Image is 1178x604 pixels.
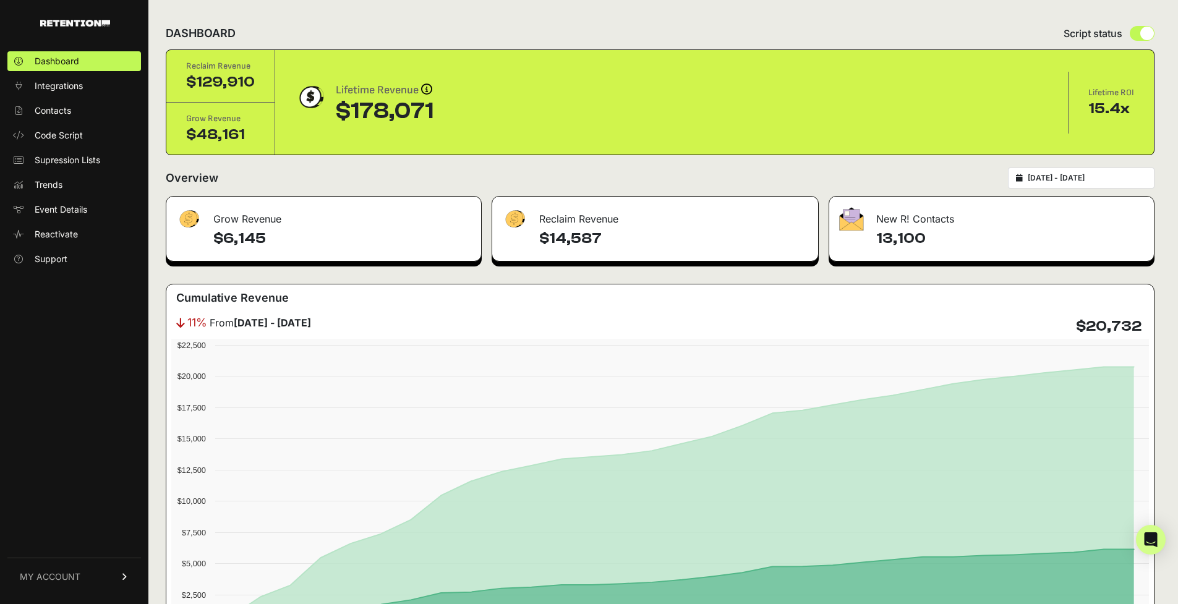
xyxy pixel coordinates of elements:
a: Event Details [7,200,141,219]
div: Lifetime ROI [1088,87,1134,99]
span: Reactivate [35,228,78,240]
img: dollar-coin-05c43ed7efb7bc0c12610022525b4bbbb207c7efeef5aecc26f025e68dcafac9.png [295,82,326,113]
text: $7,500 [182,528,206,537]
span: MY ACCOUNT [20,571,80,583]
span: Integrations [35,80,83,92]
a: Contacts [7,101,141,121]
a: Dashboard [7,51,141,71]
div: Reclaim Revenue [492,197,818,234]
span: Code Script [35,129,83,142]
text: $2,500 [182,590,206,600]
div: $48,161 [186,125,255,145]
text: $15,000 [177,434,206,443]
h4: 13,100 [876,229,1144,249]
a: MY ACCOUNT [7,558,141,595]
img: Retention.com [40,20,110,27]
a: Supression Lists [7,150,141,170]
div: Lifetime Revenue [336,82,433,99]
text: $12,500 [177,466,206,475]
span: Script status [1064,26,1122,41]
span: Trends [35,179,62,191]
text: $20,000 [177,372,206,381]
h2: Overview [166,169,218,187]
img: fa-envelope-19ae18322b30453b285274b1b8af3d052b27d846a4fbe8435d1a52b978f639a2.png [839,207,864,231]
a: Trends [7,175,141,195]
span: Event Details [35,203,87,216]
span: Support [35,253,67,265]
div: Open Intercom Messenger [1136,525,1166,555]
div: Grow Revenue [186,113,255,125]
text: $10,000 [177,496,206,506]
span: Contacts [35,104,71,117]
a: Support [7,249,141,269]
a: Reactivate [7,224,141,244]
img: fa-dollar-13500eef13a19c4ab2b9ed9ad552e47b0d9fc28b02b83b90ba0e00f96d6372e9.png [502,207,527,231]
text: $17,500 [177,403,206,412]
div: Grow Revenue [166,197,481,234]
img: fa-dollar-13500eef13a19c4ab2b9ed9ad552e47b0d9fc28b02b83b90ba0e00f96d6372e9.png [176,207,201,231]
h4: $14,587 [539,229,808,249]
a: Integrations [7,76,141,96]
span: From [210,315,311,330]
span: 11% [187,314,207,331]
text: $5,000 [182,559,206,568]
span: Dashboard [35,55,79,67]
a: Code Script [7,125,141,145]
div: $129,910 [186,72,255,92]
div: $178,071 [336,99,433,124]
div: Reclaim Revenue [186,60,255,72]
strong: [DATE] - [DATE] [234,317,311,329]
h3: Cumulative Revenue [176,289,289,307]
h4: $6,145 [213,229,471,249]
text: $22,500 [177,341,206,350]
div: 15.4x [1088,99,1134,119]
h4: $20,732 [1076,317,1142,336]
h2: DASHBOARD [166,25,236,42]
span: Supression Lists [35,154,100,166]
div: New R! Contacts [829,197,1154,234]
